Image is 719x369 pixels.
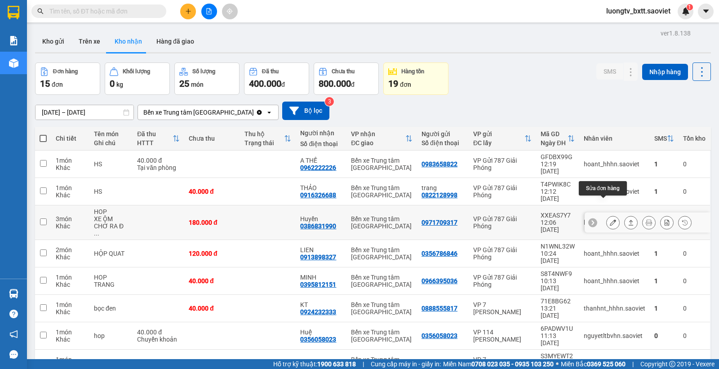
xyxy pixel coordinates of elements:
[94,305,128,312] div: bọc đen
[473,301,532,316] div: VP 7 [PERSON_NAME]
[9,330,18,338] span: notification
[536,127,579,151] th: Toggle SortBy
[137,139,173,147] div: HTTT
[94,215,128,237] div: XE ÔM CHỞ RA ĐÃ ƯỚT HỘP
[541,139,568,147] div: Ngày ĐH
[443,359,554,369] span: Miền Nam
[56,329,85,336] div: 1 món
[351,301,413,316] div: Bến xe Trung tâm [GEOGRAPHIC_DATA]
[300,308,336,316] div: 0924232333
[661,28,691,38] div: ver 1.8.138
[300,191,336,199] div: 0916326688
[266,109,273,116] svg: open
[300,140,342,147] div: Số điện thoại
[683,135,706,142] div: Tồn kho
[249,78,281,89] span: 400.000
[388,78,398,89] span: 19
[244,62,309,95] button: Đã thu400.000đ
[56,336,85,343] div: Khác
[473,139,524,147] div: ĐC lấy
[351,157,413,171] div: Bến xe Trung tâm [GEOGRAPHIC_DATA]
[94,250,128,257] div: HỘP QUAT
[137,157,180,164] div: 40.000 đ
[556,362,559,366] span: ⚪️
[56,215,85,222] div: 3 món
[422,130,464,138] div: Người gửi
[683,305,706,312] div: 0
[422,332,457,339] div: 0356058023
[422,139,464,147] div: Số điện thoại
[332,68,355,75] div: Chưa thu
[56,222,85,230] div: Khác
[469,127,536,151] th: Toggle SortBy
[35,31,71,52] button: Kho gửi
[56,253,85,261] div: Khác
[143,108,254,117] div: Bến xe Trung tâm [GEOGRAPHIC_DATA]
[683,250,706,257] div: 0
[683,188,706,195] div: 0
[133,127,184,151] th: Toggle SortBy
[180,4,196,19] button: plus
[683,160,706,168] div: 0
[244,130,284,138] div: Thu hộ
[541,160,575,175] div: 12:19 [DATE]
[702,7,710,15] span: caret-down
[123,68,150,75] div: Khối lượng
[56,191,85,199] div: Khác
[40,78,50,89] span: 15
[240,127,296,151] th: Toggle SortBy
[471,360,554,368] strong: 0708 023 035 - 0935 103 250
[107,31,149,52] button: Kho nhận
[94,160,128,168] div: HS
[698,4,714,19] button: caret-down
[584,277,645,285] div: hoant_hhhn.saoviet
[56,157,85,164] div: 1 món
[282,102,329,120] button: Bộ lọc
[683,332,706,339] div: 0
[541,188,575,202] div: 12:12 [DATE]
[319,78,351,89] span: 800.000
[654,250,674,257] div: 1
[599,5,678,17] span: luongtv_bxtt.saoviet
[56,135,85,142] div: Chi tiết
[189,188,235,195] div: 40.000 đ
[654,277,674,285] div: 1
[541,298,575,305] div: 71E8BG62
[541,181,575,188] div: T4PWIK8C
[53,68,78,75] div: Đơn hàng
[371,359,441,369] span: Cung cấp máy in - giấy in:
[541,153,575,160] div: GFDBX99G
[94,208,128,215] div: HOP
[226,8,233,14] span: aim
[654,188,674,195] div: 1
[9,58,18,68] img: warehouse-icon
[669,361,675,367] span: copyright
[189,219,235,226] div: 180.000 đ
[94,188,128,195] div: HS
[632,359,634,369] span: |
[192,68,215,75] div: Số lượng
[56,301,85,308] div: 1 món
[688,4,691,10] span: 1
[94,274,128,288] div: HOP TRANG
[541,250,575,264] div: 10:24 [DATE]
[56,356,85,363] div: 1 món
[56,164,85,171] div: Khác
[351,184,413,199] div: Bến xe Trung tâm [GEOGRAPHIC_DATA]
[383,62,448,95] button: Hàng tồn19đơn
[541,212,575,219] div: XXEAS7Y7
[185,8,191,14] span: plus
[541,130,568,138] div: Mã GD
[317,360,356,368] strong: 1900 633 818
[422,184,464,191] div: trang
[300,274,342,281] div: MINH
[179,78,189,89] span: 25
[473,184,532,199] div: VP Gửi 787 Giải Phóng
[422,160,457,168] div: 0983658822
[300,184,342,191] div: THẢO
[346,127,417,151] th: Toggle SortBy
[94,130,128,138] div: Tên món
[541,352,575,360] div: S3MYEWT2
[541,219,575,233] div: 12:06 [DATE]
[300,215,342,222] div: Huyền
